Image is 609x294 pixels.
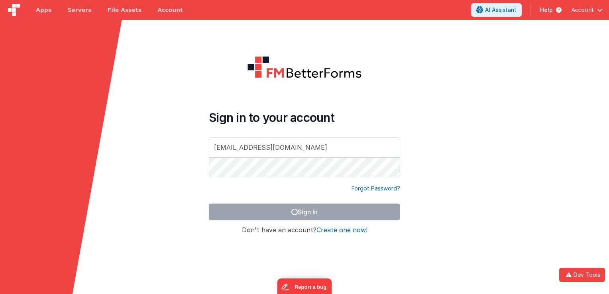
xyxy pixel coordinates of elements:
span: Apps [36,6,51,14]
span: File Assets [108,6,142,14]
h4: Sign in to your account [209,110,400,125]
button: Dev Tools [559,268,605,282]
span: Account [571,6,594,14]
button: Sign In [209,204,400,220]
button: Account [571,6,603,14]
button: AI Assistant [471,3,522,17]
span: Servers [67,6,91,14]
h4: Don't have an account? [209,227,400,234]
input: Email Address [209,137,400,157]
span: AI Assistant [485,6,517,14]
a: Forgot Password? [352,184,400,192]
button: Create one now! [316,227,367,234]
span: Help [540,6,553,14]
